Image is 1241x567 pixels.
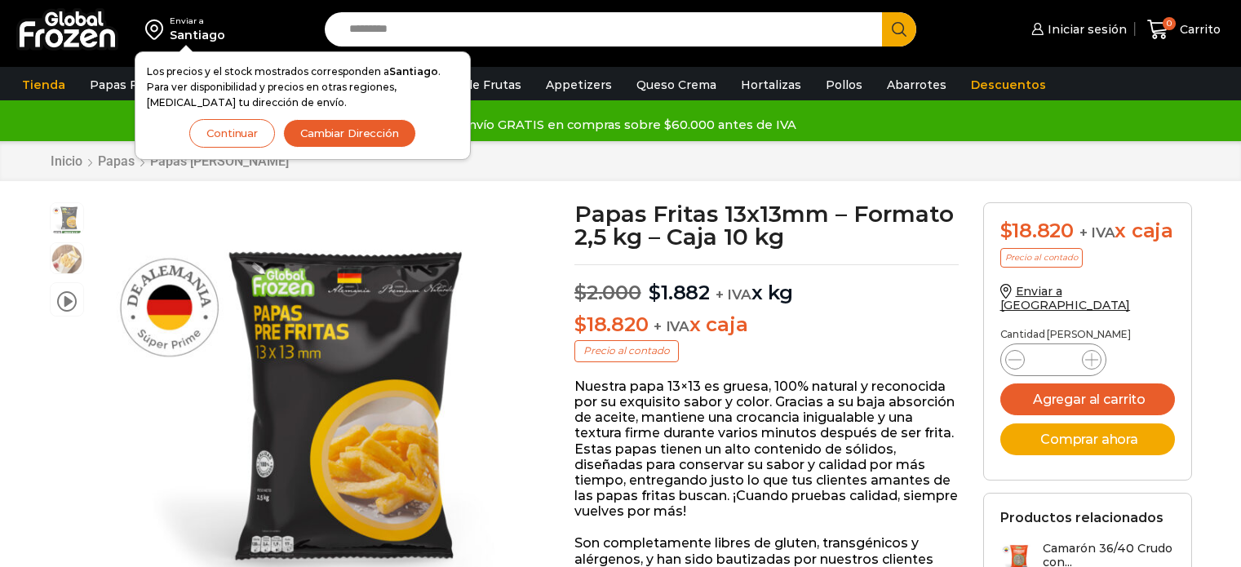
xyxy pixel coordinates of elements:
a: Tienda [14,69,73,100]
button: Agregar al carrito [1000,383,1175,415]
button: Cambiar Dirección [283,119,416,148]
span: Carrito [1176,21,1221,38]
p: Los precios y el stock mostrados corresponden a . Para ver disponibilidad y precios en otras regi... [147,64,459,111]
p: x kg [574,264,959,305]
strong: Santiago [389,65,438,78]
p: Precio al contado [574,340,679,361]
img: address-field-icon.svg [145,16,170,43]
span: + IVA [1079,224,1115,241]
span: $ [1000,219,1013,242]
nav: Breadcrumb [50,153,290,169]
bdi: 1.882 [649,281,710,304]
a: Pulpa de Frutas [419,69,530,100]
a: Descuentos [963,69,1054,100]
button: Search button [882,12,916,47]
a: Enviar a [GEOGRAPHIC_DATA] [1000,284,1131,312]
span: $ [574,281,587,304]
button: Comprar ahora [1000,423,1175,455]
a: Papas [97,153,135,169]
a: Pollos [818,69,871,100]
bdi: 2.000 [574,281,641,304]
a: Appetizers [538,69,620,100]
bdi: 18.820 [1000,219,1074,242]
h1: Papas Fritas 13x13mm – Formato 2,5 kg – Caja 10 kg [574,202,959,248]
a: Papas Fritas [82,69,172,100]
p: x caja [574,313,959,337]
div: x caja [1000,219,1175,243]
span: + IVA [654,318,689,334]
a: Abarrotes [879,69,955,100]
p: Precio al contado [1000,248,1083,268]
bdi: 18.820 [574,312,648,336]
button: Continuar [189,119,275,148]
span: $ [574,312,587,336]
span: $ [649,281,661,304]
a: Iniciar sesión [1027,13,1127,46]
a: Hortalizas [733,69,809,100]
a: Inicio [50,153,83,169]
a: Queso Crema [628,69,725,100]
div: Enviar a [170,16,225,27]
div: Santiago [170,27,225,43]
span: Iniciar sesión [1044,21,1127,38]
span: + IVA [716,286,751,303]
input: Product quantity [1038,348,1069,371]
h2: Productos relacionados [1000,510,1163,525]
a: 0 Carrito [1143,11,1225,49]
span: 13×13 [51,243,83,276]
p: Nuestra papa 13×13 es gruesa, 100% natural y reconocida por su exquisito sabor y color. Gracias a... [574,379,959,520]
span: 0 [1163,17,1176,30]
p: Cantidad [PERSON_NAME] [1000,329,1175,340]
span: 13-x-13-2kg [51,203,83,236]
a: Papas [PERSON_NAME] [149,153,290,169]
